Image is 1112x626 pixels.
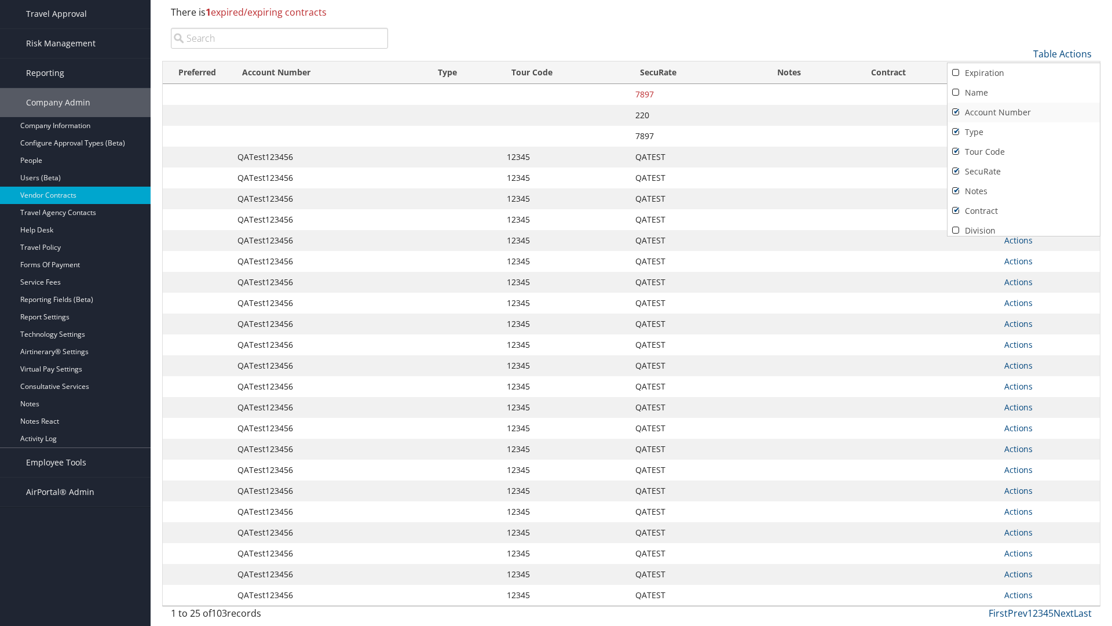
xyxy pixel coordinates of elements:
[26,88,90,117] span: Company Admin
[26,59,64,88] span: Reporting
[26,478,94,507] span: AirPortal® Admin
[948,162,1100,181] a: SecuRate
[26,448,86,477] span: Employee Tools
[948,221,1100,241] a: Division
[948,201,1100,221] a: Contract
[948,122,1100,142] a: Type
[948,83,1100,103] a: Name
[948,181,1100,201] a: Notes
[948,142,1100,162] a: Tour Code
[26,29,96,58] span: Risk Management
[948,63,1100,83] a: Expiration
[948,103,1100,122] a: Account Number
